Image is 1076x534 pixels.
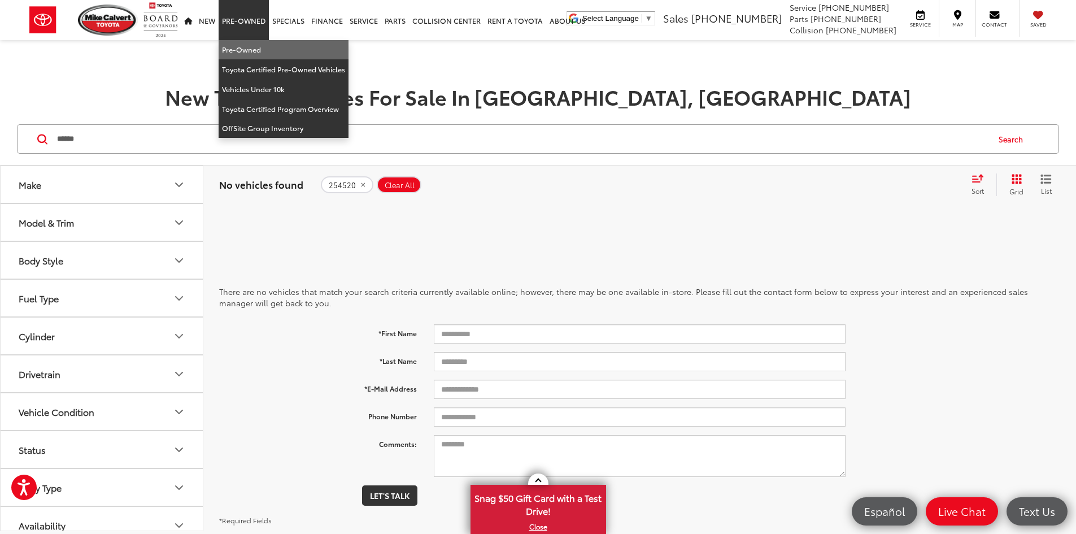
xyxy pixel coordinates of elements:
[1007,497,1068,526] a: Text Us
[172,178,186,192] div: Make
[172,329,186,343] div: Cylinder
[826,24,896,36] span: [PHONE_NUMBER]
[1,431,204,468] button: StatusStatus
[219,119,348,138] a: OffSite Group Inventory
[219,286,1060,309] p: There are no vehicles that match your search criteria currently available online; however, there ...
[1,469,204,506] button: Body TypeBody Type
[1,280,204,316] button: Fuel TypeFuel Type
[172,443,186,457] div: Status
[926,497,998,526] a: Live Chat
[933,504,991,518] span: Live Chat
[645,14,652,23] span: ▼
[19,482,62,493] div: Body Type
[982,21,1007,28] span: Contact
[219,40,348,60] a: Pre-Owned
[1,355,204,392] button: DrivetrainDrivetrain
[691,11,782,25] span: [PHONE_NUMBER]
[219,99,348,119] a: Toyota Certified Program Overview
[172,367,186,381] div: Drivetrain
[1009,186,1023,196] span: Grid
[362,485,417,506] button: Let's Talk
[908,21,933,28] span: Service
[1,204,204,241] button: Model & TrimModel & Trim
[321,176,373,193] button: remove 254520
[56,125,988,153] input: Search by Make, Model, or Keyword
[1,318,204,354] button: CylinderCylinder
[19,255,63,266] div: Body Style
[19,331,55,341] div: Cylinder
[1,393,204,430] button: Vehicle ConditionVehicle Condition
[1026,21,1051,28] span: Saved
[582,14,639,23] span: Select Language
[1032,173,1060,196] button: List View
[1,242,204,279] button: Body StyleBody Style
[19,368,60,379] div: Drivetrain
[19,520,66,531] div: Availability
[211,435,425,449] label: Comments:
[859,504,911,518] span: Español
[211,352,425,366] label: *Last Name
[790,2,816,13] span: Service
[19,293,59,303] div: Fuel Type
[385,181,415,190] span: Clear All
[966,173,996,196] button: Select sort value
[219,177,303,191] span: No vehicles found
[19,406,94,417] div: Vehicle Condition
[219,515,272,525] small: *Required Fields
[790,24,824,36] span: Collision
[172,254,186,267] div: Body Style
[211,407,425,422] label: Phone Number
[1040,186,1052,196] span: List
[19,444,46,455] div: Status
[1,166,204,203] button: MakeMake
[172,292,186,305] div: Fuel Type
[172,216,186,229] div: Model & Trim
[219,80,348,99] a: Vehicles Under 10k
[818,2,889,13] span: [PHONE_NUMBER]
[663,11,689,25] span: Sales
[172,519,186,532] div: Availability
[945,21,970,28] span: Map
[1013,504,1061,518] span: Text Us
[219,60,348,80] a: Toyota Certified Pre-Owned Vehicles
[790,13,808,24] span: Parts
[211,324,425,338] label: *First Name
[19,179,41,190] div: Make
[988,125,1039,153] button: Search
[811,13,881,24] span: [PHONE_NUMBER]
[19,217,74,228] div: Model & Trim
[78,5,138,36] img: Mike Calvert Toyota
[172,405,186,419] div: Vehicle Condition
[329,181,356,190] span: 254520
[377,176,421,193] button: Clear All
[211,380,425,394] label: *E-Mail Address
[972,186,984,196] span: Sort
[996,173,1032,196] button: Grid View
[852,497,917,526] a: Español
[582,14,652,23] a: Select Language​
[172,481,186,494] div: Body Type
[472,486,605,520] span: Snag $50 Gift Card with a Test Drive!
